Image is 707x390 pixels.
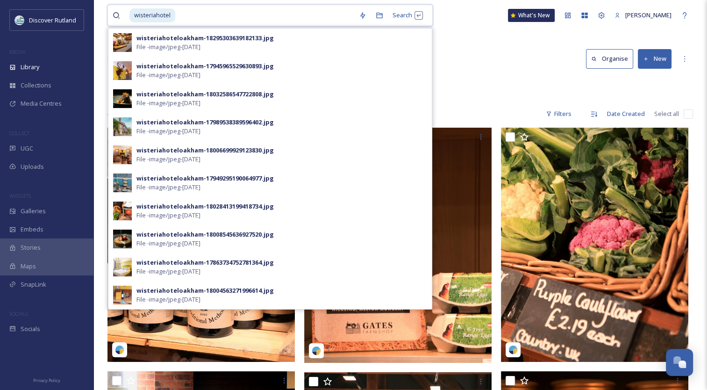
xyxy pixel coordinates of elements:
[586,49,633,68] button: Organise
[501,128,688,362] img: gatesgardencentre-18237240517234156.jpg
[136,127,200,136] span: File - image/jpeg - [DATE]
[625,11,671,19] span: [PERSON_NAME]
[136,146,274,155] div: wisteriahoteloakham-18006699929123830.jpg
[21,81,51,90] span: Collections
[136,295,200,304] span: File - image/jpeg - [DATE]
[136,211,200,220] span: File - image/jpeg - [DATE]
[586,49,638,68] a: Organise
[136,239,200,248] span: File - image/jpeg - [DATE]
[388,6,428,24] div: Search
[666,349,693,376] button: Open Chat
[136,34,274,43] div: wisteriahoteloakham-18295303639182133.jpg
[15,15,24,25] img: DiscoverRutlandlog37F0B7.png
[21,144,33,153] span: UGC
[136,99,200,108] span: File - image/jpeg - [DATE]
[136,43,200,51] span: File - image/jpeg - [DATE]
[654,109,679,118] span: Select all
[136,174,274,183] div: wisteriahoteloakham-17949295190064977.jpg
[21,99,62,108] span: Media Centres
[21,63,39,72] span: Library
[33,377,60,383] span: Privacy Policy
[136,71,200,79] span: File - image/jpeg - [DATE]
[312,346,321,355] img: snapsea-logo.png
[113,286,132,304] img: wisteriahoteloakham-18004563271996614.jpg
[136,202,274,211] div: wisteriahoteloakham-18028413199418734.jpg
[113,202,132,220] img: wisteriahoteloakham-18028413199418734.jpg
[136,62,274,71] div: wisteriahoteloakham-17945965529630893.jpg
[508,345,518,354] img: snapsea-logo.png
[21,243,41,252] span: Stories
[115,345,124,354] img: snapsea-logo.png
[9,310,28,317] span: SOCIALS
[21,325,40,333] span: Socials
[107,109,126,118] span: 49 file s
[113,230,132,248] img: wisteriahoteloakham-18008545636927520.jpg
[9,48,26,55] span: MEDIA
[113,61,132,80] img: wisteriahoteloakham-17945965529630893.jpg
[21,162,44,171] span: Uploads
[113,117,132,136] img: wisteriahoteloakham-17989538389596402.jpg
[113,89,132,108] img: wisteriahoteloakham-18032586547722808.jpg
[113,145,132,164] img: wisteriahoteloakham-18006699929123830.jpg
[21,225,43,234] span: Embeds
[113,258,132,276] img: wisteriahoteloakham-17863734752781364.jpg
[33,374,60,385] a: Privacy Policy
[136,230,274,239] div: wisteriahoteloakham-18008545636927520.jpg
[113,33,132,52] img: wisteriahoteloakham-18295303639182133.jpg
[638,49,671,68] button: New
[136,267,200,276] span: File - image/jpeg - [DATE]
[21,207,46,216] span: Galleries
[9,192,31,199] span: WIDGETS
[21,280,46,289] span: SnapLink
[9,130,29,137] span: COLLECT
[508,9,555,22] a: What's New
[602,105,650,123] div: Date Created
[136,118,274,127] div: wisteriahoteloakham-17989538389596402.jpg
[136,90,274,99] div: wisteriahoteloakham-18032586547722808.jpg
[136,286,274,295] div: wisteriahoteloakham-18004563271996614.jpg
[129,8,175,22] span: wisteriahotel
[541,105,576,123] div: Filters
[136,258,274,267] div: wisteriahoteloakham-17863734752781364.jpg
[107,128,295,362] img: gatesgardencentre-17915281901802693.jpg
[21,262,36,271] span: Maps
[136,155,200,164] span: File - image/jpeg - [DATE]
[29,16,76,24] span: Discover Rutland
[610,6,676,24] a: [PERSON_NAME]
[113,173,132,192] img: wisteriahoteloakham-17949295190064977.jpg
[136,183,200,192] span: File - image/jpeg - [DATE]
